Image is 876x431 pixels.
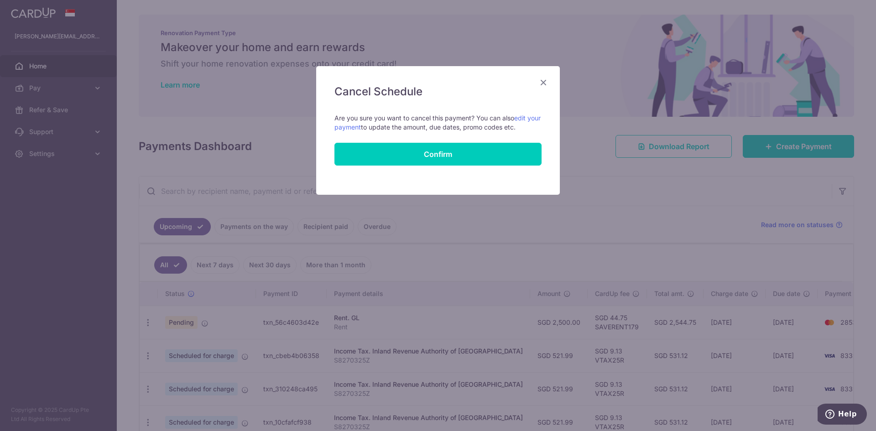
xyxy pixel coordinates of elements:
iframe: Opens a widget where you can find more information [818,404,867,426]
p: Are you sure you want to cancel this payment? You can also to update the amount, due dates, promo... [334,114,542,132]
button: Confirm [334,143,542,166]
h5: Cancel Schedule [334,84,542,99]
button: Close [538,77,549,88]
